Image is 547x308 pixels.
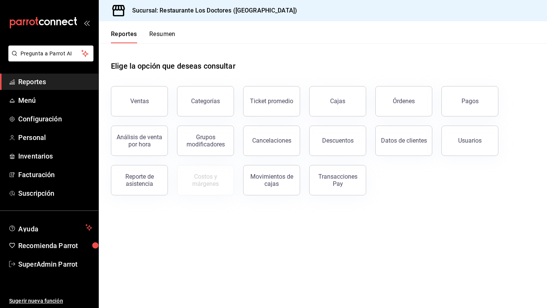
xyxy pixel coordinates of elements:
[18,259,92,269] span: SuperAdmin Parrot
[21,50,82,58] span: Pregunta a Parrot AI
[309,86,366,116] a: Cajas
[18,170,92,180] span: Facturación
[18,114,92,124] span: Configuración
[458,137,482,144] div: Usuarios
[84,20,90,26] button: open_drawer_menu
[309,165,366,195] button: Transacciones Pay
[177,86,234,116] button: Categorías
[250,97,293,105] div: Ticket promedio
[111,165,168,195] button: Reporte de asistencia
[182,173,229,187] div: Costos y márgenes
[309,126,366,156] button: Descuentos
[18,95,92,105] span: Menú
[314,173,361,187] div: Transacciones Pay
[18,77,92,87] span: Reportes
[5,55,93,63] a: Pregunta a Parrot AI
[9,297,92,305] span: Sugerir nueva función
[243,165,300,195] button: Movimientos de cajas
[462,97,479,105] div: Pagos
[111,30,175,43] div: navigation tabs
[177,165,234,195] button: Contrata inventarios para ver este reporte
[177,126,234,156] button: Grupos modificadores
[8,46,93,61] button: Pregunta a Parrot AI
[126,6,297,15] h3: Sucursal: Restaurante Los Doctores ([GEOGRAPHIC_DATA])
[322,137,354,144] div: Descuentos
[248,173,295,187] div: Movimientos de cajas
[18,223,82,232] span: Ayuda
[111,126,168,156] button: Análisis de venta por hora
[111,60,236,72] h1: Elige la opción que deseas consultar
[182,134,229,148] div: Grupos modificadores
[130,97,149,105] div: Ventas
[116,134,163,148] div: Análisis de venta por hora
[243,86,300,116] button: Ticket promedio
[111,86,168,116] button: Ventas
[18,132,92,143] span: Personal
[149,30,175,43] button: Resumen
[252,137,291,144] div: Cancelaciones
[116,173,163,187] div: Reporte de asistencia
[393,97,415,105] div: Órdenes
[111,30,137,43] button: Reportes
[191,97,220,105] div: Categorías
[441,86,498,116] button: Pagos
[18,151,92,161] span: Inventarios
[243,126,300,156] button: Cancelaciones
[18,188,92,198] span: Suscripción
[330,97,346,106] div: Cajas
[381,137,427,144] div: Datos de clientes
[18,240,92,251] span: Recomienda Parrot
[375,86,432,116] button: Órdenes
[375,126,432,156] button: Datos de clientes
[441,126,498,156] button: Usuarios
